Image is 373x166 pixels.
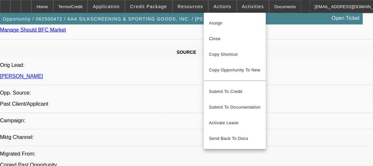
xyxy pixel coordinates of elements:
span: Send Back To Docs [209,135,261,143]
span: Submit To Credit [209,88,261,96]
span: Activate Lease [209,119,261,127]
span: Copy Shortcut [209,51,261,58]
span: Assign [209,19,261,27]
span: Close [209,35,261,43]
span: Submit To Documentation [209,103,261,111]
span: Copy Opportunity To New [209,68,260,72]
